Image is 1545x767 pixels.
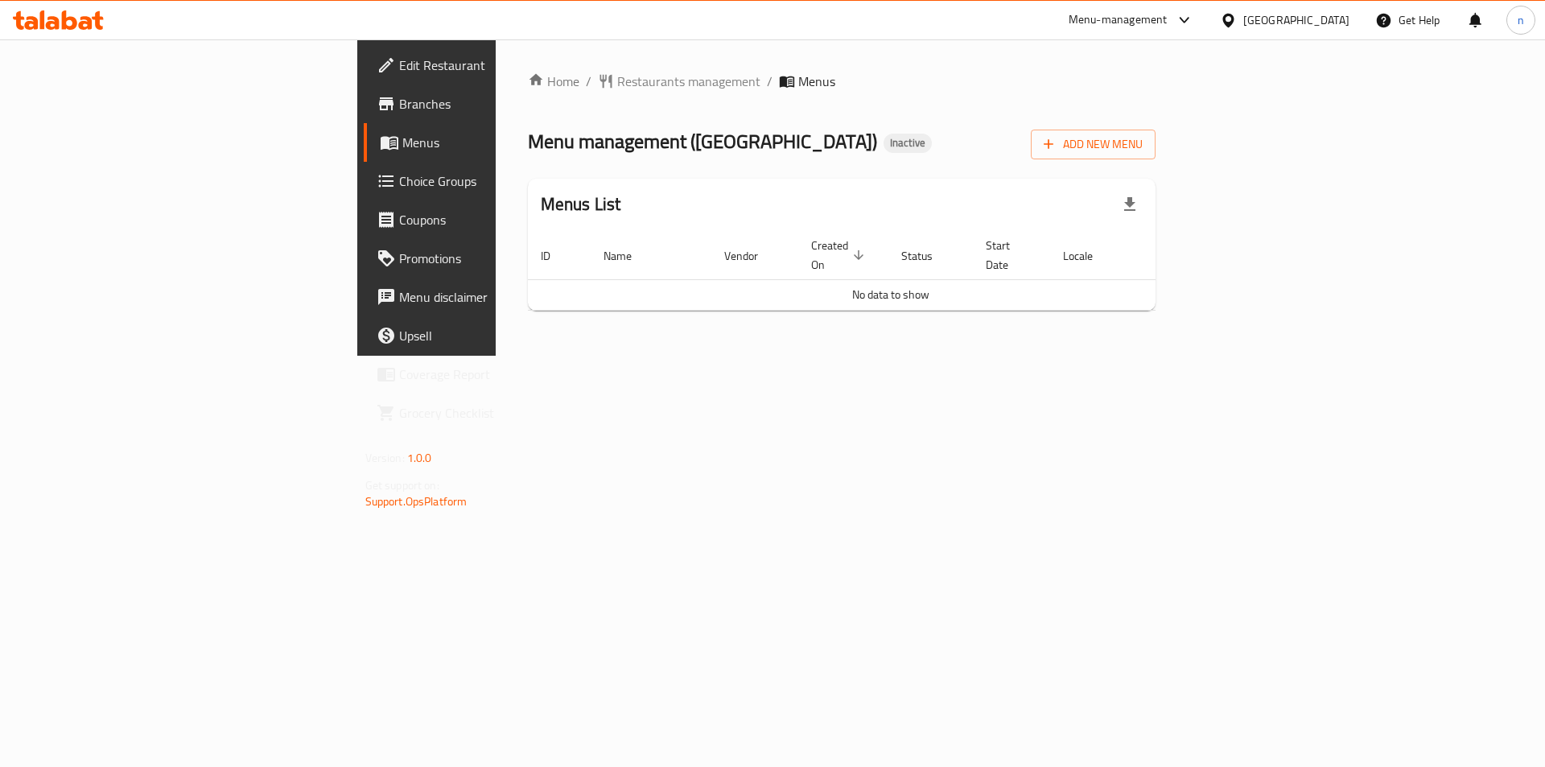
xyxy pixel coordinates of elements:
[1044,134,1143,155] span: Add New Menu
[365,491,468,512] a: Support.OpsPlatform
[986,236,1031,274] span: Start Date
[604,246,653,266] span: Name
[852,284,929,305] span: No data to show
[528,123,877,159] span: Menu management ( [GEOGRAPHIC_DATA] )
[1243,11,1349,29] div: [GEOGRAPHIC_DATA]
[884,136,932,150] span: Inactive
[402,133,603,152] span: Menus
[767,72,772,91] li: /
[1063,246,1114,266] span: Locale
[399,56,603,75] span: Edit Restaurant
[901,246,954,266] span: Status
[364,355,616,394] a: Coverage Report
[541,192,621,216] h2: Menus List
[364,46,616,85] a: Edit Restaurant
[724,246,779,266] span: Vendor
[407,447,432,468] span: 1.0.0
[399,249,603,268] span: Promotions
[364,85,616,123] a: Branches
[399,365,603,384] span: Coverage Report
[364,200,616,239] a: Coupons
[884,134,932,153] div: Inactive
[364,162,616,200] a: Choice Groups
[399,287,603,307] span: Menu disclaimer
[365,447,405,468] span: Version:
[364,278,616,316] a: Menu disclaimer
[364,316,616,355] a: Upsell
[528,72,1156,91] nav: breadcrumb
[364,394,616,432] a: Grocery Checklist
[617,72,760,91] span: Restaurants management
[364,123,616,162] a: Menus
[399,171,603,191] span: Choice Groups
[1518,11,1524,29] span: n
[528,231,1254,311] table: enhanced table
[365,475,439,496] span: Get support on:
[1031,130,1156,159] button: Add New Menu
[811,236,869,274] span: Created On
[1133,231,1254,280] th: Actions
[399,403,603,423] span: Grocery Checklist
[364,239,616,278] a: Promotions
[399,326,603,345] span: Upsell
[399,210,603,229] span: Coupons
[1069,10,1168,30] div: Menu-management
[798,72,835,91] span: Menus
[598,72,760,91] a: Restaurants management
[399,94,603,113] span: Branches
[541,246,571,266] span: ID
